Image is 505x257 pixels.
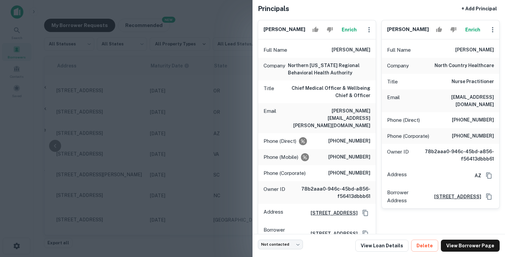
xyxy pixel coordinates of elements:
a: View Borrower Page [441,240,500,252]
h6: northern [US_STATE] regional behavioral health authority [288,62,370,76]
p: Borrower Address [264,226,303,242]
h6: [PHONE_NUMBER] [328,137,370,145]
p: Borrower Address [387,189,426,204]
button: Copy Address [360,208,370,218]
h6: 78b2aaa0-946c-45bd-a856-f56413dbbb61 [290,185,370,200]
button: Copy Address [484,171,494,181]
a: [STREET_ADDRESS] [429,193,481,200]
p: Owner ID [387,148,409,163]
button: Reject [448,23,459,36]
p: Full Name [264,46,287,54]
p: Phone (Corporate) [264,169,306,177]
h5: Principals [258,4,289,14]
button: Enrich [462,23,483,36]
h6: Nurse Practitioner [452,78,494,86]
a: [STREET_ADDRESS] [305,209,358,217]
p: Email [264,107,276,129]
h6: [PHONE_NUMBER] [328,153,370,161]
h6: [PERSON_NAME] [455,46,494,54]
div: Requests to not be contacted at this number [299,137,307,145]
p: Owner ID [264,185,285,200]
h6: north country healthcare [435,62,494,70]
h6: [PERSON_NAME][EMAIL_ADDRESS][PERSON_NAME][DOMAIN_NAME] [290,107,370,129]
iframe: Chat Widget [472,204,505,236]
h6: [EMAIL_ADDRESS][DOMAIN_NAME] [414,93,494,108]
p: Title [387,78,398,86]
p: Address [264,208,283,218]
a: View Loan Details [355,240,408,252]
p: Phone (Corporate) [387,132,429,140]
h6: [PHONE_NUMBER] [452,132,494,140]
p: Phone (Direct) [264,137,296,145]
button: + Add Principal [459,3,500,15]
p: Phone (Mobile) [264,153,298,161]
div: Not contacted [258,240,303,249]
button: Copy Address [360,229,370,239]
p: Phone (Direct) [387,116,420,124]
a: [STREET_ADDRESS] [305,230,358,237]
button: Reject [324,23,336,36]
h6: AZ [469,172,481,179]
button: Accept [310,23,321,36]
p: Title [264,84,274,99]
h6: [PERSON_NAME] [264,26,305,33]
p: Full Name [387,46,411,54]
button: Accept [433,23,445,36]
button: Enrich [338,23,360,36]
h6: [PERSON_NAME] [332,46,370,54]
h6: [PHONE_NUMBER] [452,116,494,124]
p: Company [387,62,409,70]
h6: Chief Medical Officer & Wellbeing Chief & Officer [290,84,370,99]
button: Copy Address [484,192,494,202]
p: Company [264,62,285,76]
h6: 78b2aaa0-946c-45bd-a856-f56413dbbb61 [414,148,494,163]
h6: [PERSON_NAME] [387,26,429,33]
h6: [PHONE_NUMBER] [328,169,370,177]
button: Delete [411,240,438,252]
p: Email [387,93,400,108]
div: Requests to not be contacted at this number [301,153,309,161]
p: Address [387,171,407,181]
